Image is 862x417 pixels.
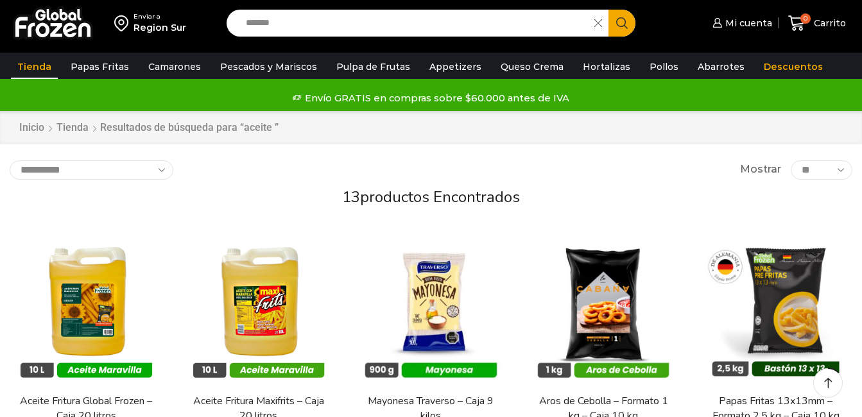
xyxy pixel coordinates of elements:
[800,13,811,24] span: 0
[56,121,89,135] a: Tienda
[64,55,135,79] a: Papas Fritas
[608,10,635,37] button: Search button
[214,55,323,79] a: Pescados y Mariscos
[134,21,186,34] div: Region Sur
[691,55,751,79] a: Abarrotes
[757,55,829,79] a: Descuentos
[360,187,520,207] span: productos encontrados
[494,55,570,79] a: Queso Crema
[423,55,488,79] a: Appetizers
[785,8,849,38] a: 0 Carrito
[643,55,685,79] a: Pollos
[19,121,45,135] a: Inicio
[100,121,279,133] h1: Resultados de búsqueda para “aceite ”
[11,55,58,79] a: Tienda
[709,10,772,36] a: Mi cuenta
[811,17,846,30] span: Carrito
[10,160,173,180] select: Pedido de la tienda
[19,121,279,135] nav: Breadcrumb
[114,12,134,34] img: address-field-icon.svg
[576,55,637,79] a: Hortalizas
[142,55,207,79] a: Camarones
[342,187,360,207] span: 13
[330,55,417,79] a: Pulpa de Frutas
[134,12,186,21] div: Enviar a
[740,162,781,177] span: Mostrar
[722,17,772,30] span: Mi cuenta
